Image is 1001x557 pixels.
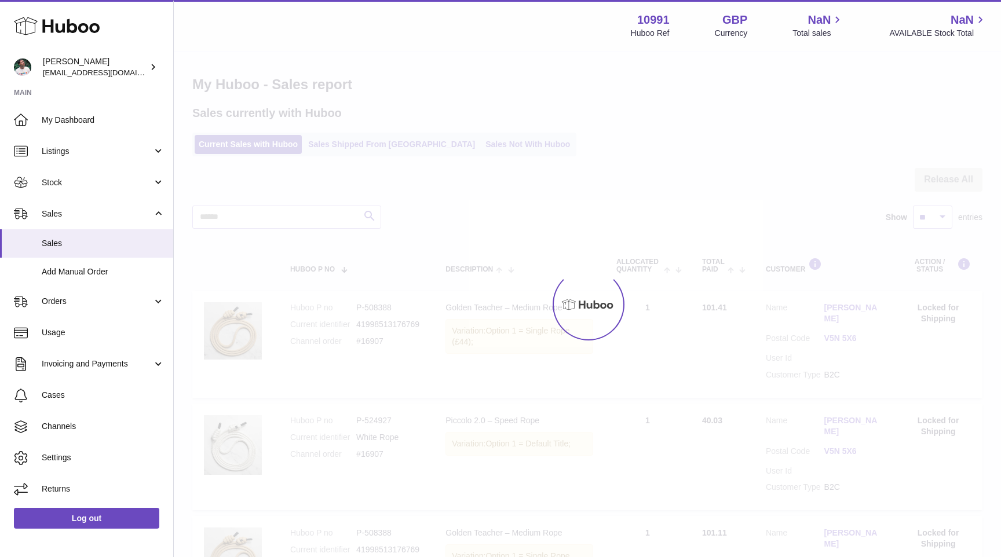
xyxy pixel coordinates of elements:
[42,327,165,338] span: Usage
[42,390,165,401] span: Cases
[42,177,152,188] span: Stock
[43,56,147,78] div: [PERSON_NAME]
[808,12,831,28] span: NaN
[42,452,165,463] span: Settings
[631,28,670,39] div: Huboo Ref
[42,146,152,157] span: Listings
[889,28,987,39] span: AVAILABLE Stock Total
[42,296,152,307] span: Orders
[637,12,670,28] strong: 10991
[14,58,31,76] img: timshieff@gmail.com
[951,12,974,28] span: NaN
[715,28,748,39] div: Currency
[42,358,152,369] span: Invoicing and Payments
[792,12,844,39] a: NaN Total sales
[42,421,165,432] span: Channels
[722,12,747,28] strong: GBP
[14,508,159,529] a: Log out
[42,266,165,277] span: Add Manual Order
[42,115,165,126] span: My Dashboard
[889,12,987,39] a: NaN AVAILABLE Stock Total
[792,28,844,39] span: Total sales
[42,208,152,219] span: Sales
[43,68,170,77] span: [EMAIL_ADDRESS][DOMAIN_NAME]
[42,238,165,249] span: Sales
[42,483,165,494] span: Returns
